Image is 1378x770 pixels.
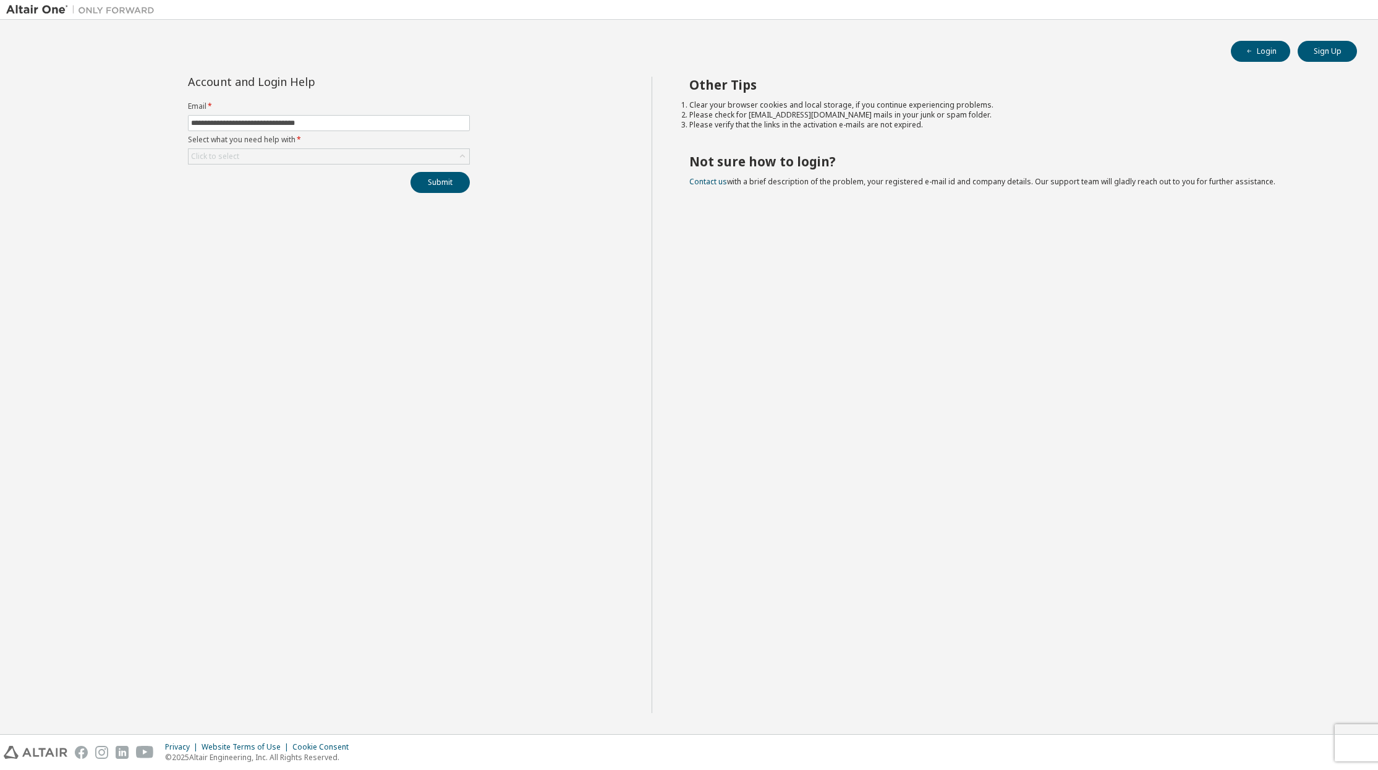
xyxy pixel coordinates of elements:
li: Please verify that the links in the activation e-mails are not expired. [689,120,1335,130]
label: Select what you need help with [188,135,470,145]
div: Privacy [165,742,202,752]
h2: Other Tips [689,77,1335,93]
div: Cookie Consent [292,742,356,752]
p: © 2025 Altair Engineering, Inc. All Rights Reserved. [165,752,356,763]
button: Login [1231,41,1290,62]
label: Email [188,101,470,111]
img: youtube.svg [136,746,154,759]
img: linkedin.svg [116,746,129,759]
a: Contact us [689,176,727,187]
img: facebook.svg [75,746,88,759]
li: Clear your browser cookies and local storage, if you continue experiencing problems. [689,100,1335,110]
div: Click to select [189,149,469,164]
img: Altair One [6,4,161,16]
div: Website Terms of Use [202,742,292,752]
div: Click to select [191,152,239,161]
div: Account and Login Help [188,77,414,87]
li: Please check for [EMAIL_ADDRESS][DOMAIN_NAME] mails in your junk or spam folder. [689,110,1335,120]
span: with a brief description of the problem, your registered e-mail id and company details. Our suppo... [689,176,1275,187]
button: Submit [410,172,470,193]
button: Sign Up [1298,41,1357,62]
img: instagram.svg [95,746,108,759]
h2: Not sure how to login? [689,153,1335,169]
img: altair_logo.svg [4,746,67,759]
